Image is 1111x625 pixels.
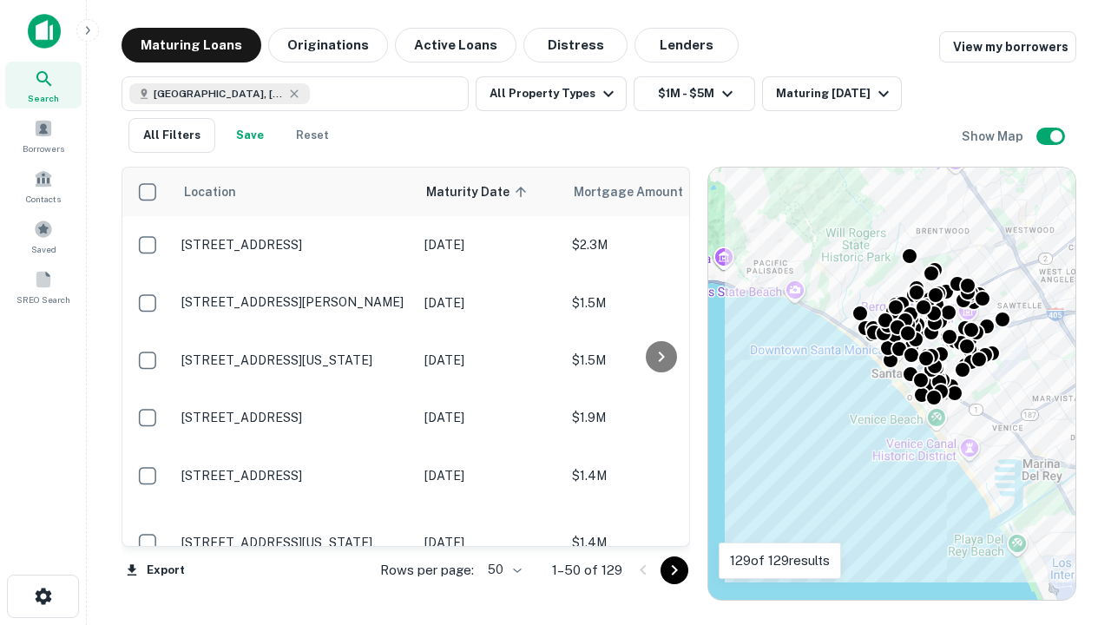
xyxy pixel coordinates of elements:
[424,235,555,254] p: [DATE]
[28,91,59,105] span: Search
[523,28,628,62] button: Distress
[426,181,532,202] span: Maturity Date
[122,28,261,62] button: Maturing Loans
[776,83,894,104] div: Maturing [DATE]
[572,533,746,552] p: $1.4M
[708,168,1075,600] div: 0 0
[572,293,746,312] p: $1.5M
[481,557,524,582] div: 50
[28,14,61,49] img: capitalize-icon.png
[962,127,1026,146] h6: Show Map
[762,76,902,111] button: Maturing [DATE]
[5,263,82,310] a: SREO Search
[23,141,64,155] span: Borrowers
[730,550,830,571] p: 129 of 129 results
[380,560,474,581] p: Rows per page:
[173,168,416,216] th: Location
[181,237,407,253] p: [STREET_ADDRESS]
[183,181,236,202] span: Location
[424,408,555,427] p: [DATE]
[154,86,284,102] span: [GEOGRAPHIC_DATA], [GEOGRAPHIC_DATA], [GEOGRAPHIC_DATA]
[222,118,278,153] button: Save your search to get updates of matches that match your search criteria.
[1024,431,1111,514] iframe: Chat Widget
[128,118,215,153] button: All Filters
[395,28,516,62] button: Active Loans
[572,351,746,370] p: $1.5M
[181,535,407,550] p: [STREET_ADDRESS][US_STATE]
[5,213,82,260] a: Saved
[5,162,82,209] a: Contacts
[31,242,56,256] span: Saved
[285,118,340,153] button: Reset
[634,28,739,62] button: Lenders
[661,556,688,584] button: Go to next page
[181,410,407,425] p: [STREET_ADDRESS]
[939,31,1076,62] a: View my borrowers
[5,62,82,109] a: Search
[424,466,555,485] p: [DATE]
[552,560,622,581] p: 1–50 of 129
[572,235,746,254] p: $2.3M
[181,294,407,310] p: [STREET_ADDRESS][PERSON_NAME]
[424,351,555,370] p: [DATE]
[416,168,563,216] th: Maturity Date
[5,112,82,159] a: Borrowers
[476,76,627,111] button: All Property Types
[424,293,555,312] p: [DATE]
[574,181,706,202] span: Mortgage Amount
[16,293,70,306] span: SREO Search
[122,557,189,583] button: Export
[181,352,407,368] p: [STREET_ADDRESS][US_STATE]
[563,168,754,216] th: Mortgage Amount
[181,468,407,484] p: [STREET_ADDRESS]
[268,28,388,62] button: Originations
[424,533,555,552] p: [DATE]
[572,466,746,485] p: $1.4M
[26,192,61,206] span: Contacts
[122,76,469,111] button: [GEOGRAPHIC_DATA], [GEOGRAPHIC_DATA], [GEOGRAPHIC_DATA]
[572,408,746,427] p: $1.9M
[634,76,755,111] button: $1M - $5M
